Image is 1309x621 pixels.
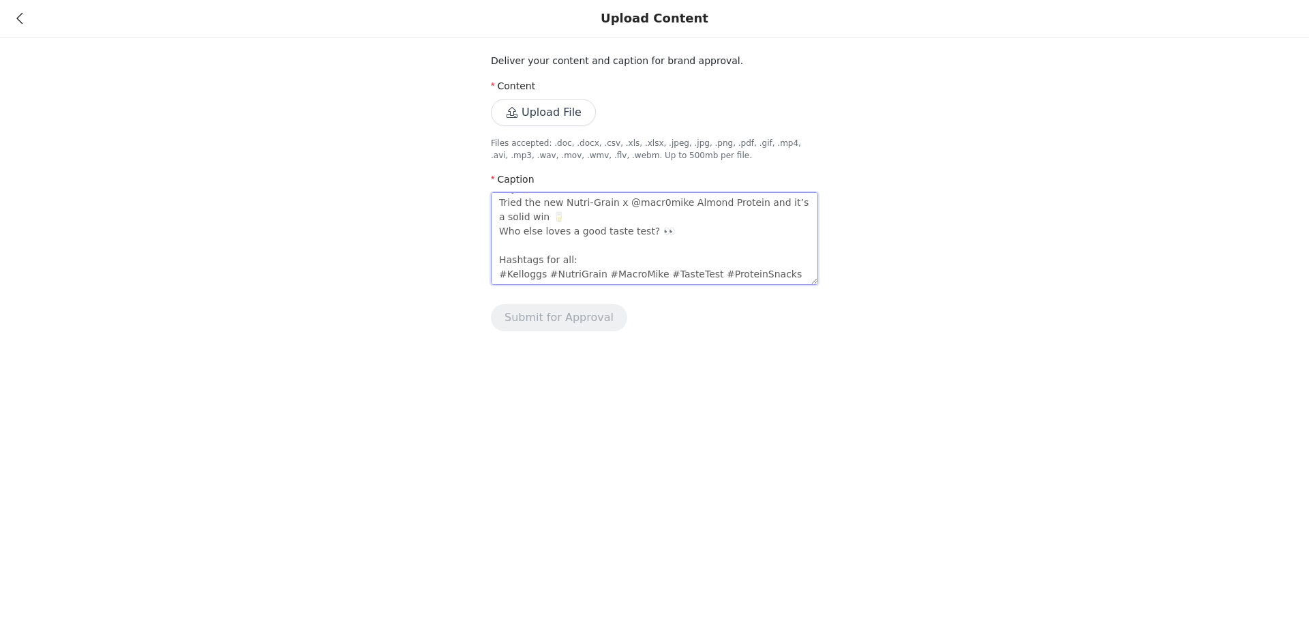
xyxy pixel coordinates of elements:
label: Caption [491,174,535,185]
div: Upload Content [601,11,708,26]
span: Upload File [491,108,596,119]
button: Submit for Approval [491,304,627,331]
p: Files accepted: .doc, .docx, .csv, .xls, .xlsx, .jpeg, .jpg, .png, .pdf, .gif, .mp4, .avi, .mp3, ... [491,137,818,162]
label: Content [491,80,535,91]
button: Upload File [491,99,596,126]
p: Deliver your content and caption for brand approval. [491,54,818,68]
